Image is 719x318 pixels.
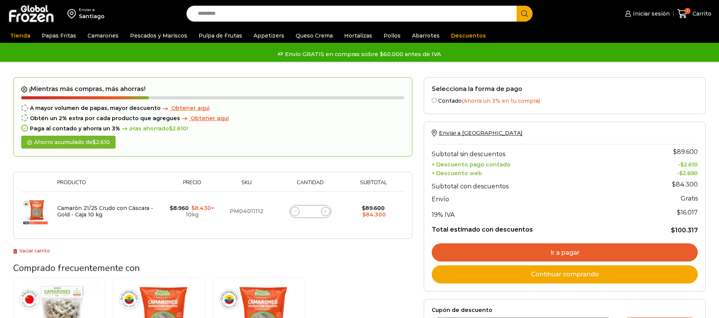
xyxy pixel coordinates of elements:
span: $ [679,170,683,177]
bdi: 2.610 [92,139,110,146]
a: Obtener aqui [161,105,210,111]
a: Papas Fritas [38,28,80,43]
a: Ir a pagar [432,243,698,262]
strong: Gratis [681,195,698,202]
a: Iniciar sesión [623,6,669,21]
div: Obtén un 2% extra por cada producto que agregues [21,115,404,122]
span: $ [672,181,676,188]
div: A mayor volumen de papas, mayor descuento [21,105,404,111]
img: address-field-icon.svg [67,7,79,20]
a: Vaciar carrito [13,248,50,254]
span: $ [677,209,681,216]
div: Enviar a [79,7,105,13]
span: 16.017 [677,209,698,216]
span: $ [362,211,366,218]
a: Continuar comprando [432,265,698,284]
input: Contado(Ahorra un 3% en tu compra) [432,98,437,103]
td: - [636,160,698,168]
th: Subtotal con descuentos [432,177,635,192]
th: Sku [219,180,274,191]
a: Appetizers [250,28,288,43]
span: $ [170,205,173,211]
span: Carrito [691,10,711,17]
span: Enviar a [GEOGRAPHIC_DATA] [439,130,522,136]
label: Cupón de descuento [432,307,698,313]
th: 19% IVA [432,205,635,220]
th: Envío [432,192,635,205]
a: Camarón 21/25 Crudo con Cáscara - Gold - Caja 10 kg [57,205,153,218]
span: (Ahorra un 3% en tu compra) [462,97,540,104]
td: PM04011112 [219,192,274,231]
span: ¡Has ahorrado ! [120,125,188,132]
th: + Descuento pago contado [432,160,635,168]
th: Subtotal [346,180,401,191]
bdi: 89.600 [673,148,698,155]
span: $ [191,205,195,211]
h2: ¡Mientras más compras, más ahorras! [21,85,404,93]
div: Ahorro acumulado de [21,136,116,149]
bdi: 8.960 [170,205,189,211]
span: $ [362,205,365,211]
th: Precio [165,180,219,191]
a: Descuentos [447,28,490,43]
th: Total estimado con descuentos [432,220,635,235]
div: Paga al contado y ahorra un 3% [21,125,404,132]
bdi: 2.610 [169,125,186,132]
td: × 10kg [165,192,219,231]
a: Pulpa de Frutas [195,28,246,43]
span: $ [671,227,675,234]
a: Tienda [6,28,34,43]
th: Subtotal sin descuentos [432,144,635,160]
label: Contado [432,96,698,104]
bdi: 8.430 [191,205,211,211]
td: - [636,168,698,177]
span: Obtener aqui [191,115,229,122]
a: Pescados y Mariscos [126,28,191,43]
th: + Descuento web [432,168,635,177]
a: Queso Crema [292,28,337,43]
bdi: 100.317 [671,227,698,234]
span: $ [92,139,96,146]
span: $ [673,148,677,155]
a: 1 Carrito [677,5,711,23]
bdi: 84.300 [672,181,698,188]
a: Camarones [84,28,122,43]
th: Producto [53,180,165,191]
h2: Selecciona la forma de pago [432,85,698,92]
a: Enviar a [GEOGRAPHIC_DATA] [432,130,522,136]
button: Search button [517,6,533,22]
bdi: 89.600 [362,205,385,211]
th: Cantidad [274,180,346,191]
span: Comprado frecuentemente con [13,262,140,274]
span: Iniciar sesión [631,10,670,17]
span: $ [169,125,172,132]
span: Obtener aqui [171,105,210,111]
a: Abarrotes [408,28,443,43]
span: 1 [685,8,691,14]
bdi: 2.610 [680,161,698,168]
bdi: 2.690 [679,170,698,177]
a: Obtener aqui [180,115,229,122]
div: Santiago [79,13,105,20]
bdi: 84.300 [362,211,386,218]
input: Product quantity [305,206,316,217]
span: $ [680,161,684,168]
a: Hortalizas [340,28,376,43]
a: Pollos [380,28,404,43]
